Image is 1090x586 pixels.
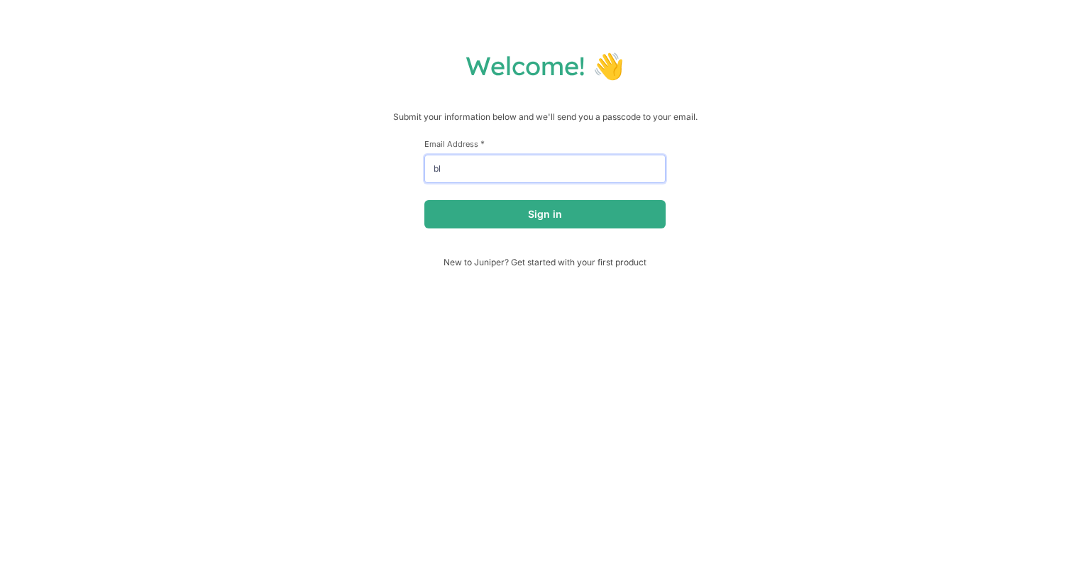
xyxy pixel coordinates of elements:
[424,138,666,149] label: Email Address
[424,155,666,183] input: email@example.com
[424,257,666,267] span: New to Juniper? Get started with your first product
[480,138,485,149] span: This field is required.
[424,200,666,228] button: Sign in
[14,50,1076,82] h1: Welcome! 👋
[14,110,1076,124] p: Submit your information below and we'll send you a passcode to your email.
